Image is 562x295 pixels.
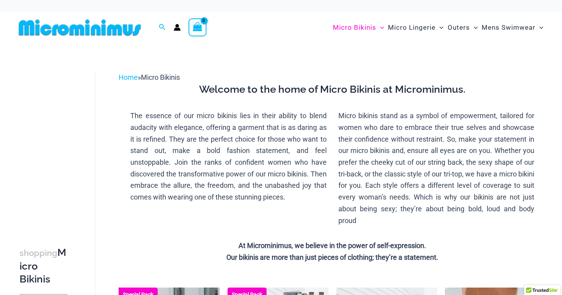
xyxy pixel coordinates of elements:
span: Menu Toggle [436,18,443,38]
a: Search icon link [159,23,166,32]
span: Menu Toggle [535,18,543,38]
span: » [119,73,180,81]
img: MM SHOP LOGO FLAT [16,19,144,36]
span: shopping [20,248,57,258]
nav: Site Navigation [330,14,546,41]
span: Micro Lingerie [388,18,436,38]
span: Micro Bikinis [141,73,180,81]
strong: Our bikinis are more than just pieces of clothing; they’re a statement. [226,253,438,261]
h3: Micro Bikinis [20,246,68,286]
span: Menu Toggle [470,18,478,38]
p: The essence of our micro bikinis lies in their ability to blend audacity with elegance, offering ... [130,110,327,203]
a: Home [119,73,138,81]
a: Micro BikinisMenu ToggleMenu Toggle [331,16,386,40]
a: Micro LingerieMenu ToggleMenu Toggle [386,16,445,40]
span: Menu Toggle [376,18,384,38]
span: Micro Bikinis [333,18,376,38]
strong: At Microminimus, we believe in the power of self-expression. [238,241,426,250]
a: Mens SwimwearMenu ToggleMenu Toggle [480,16,545,40]
h3: Welcome to the home of Micro Bikinis at Microminimus. [124,83,540,96]
iframe: TrustedSite Certified [20,65,90,222]
span: Mens Swimwear [482,18,535,38]
a: View Shopping Cart, empty [189,18,206,36]
p: Micro bikinis stand as a symbol of empowerment, tailored for women who dare to embrace their true... [338,110,535,226]
a: OutersMenu ToggleMenu Toggle [446,16,480,40]
span: Outers [448,18,470,38]
a: Account icon link [174,24,181,31]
